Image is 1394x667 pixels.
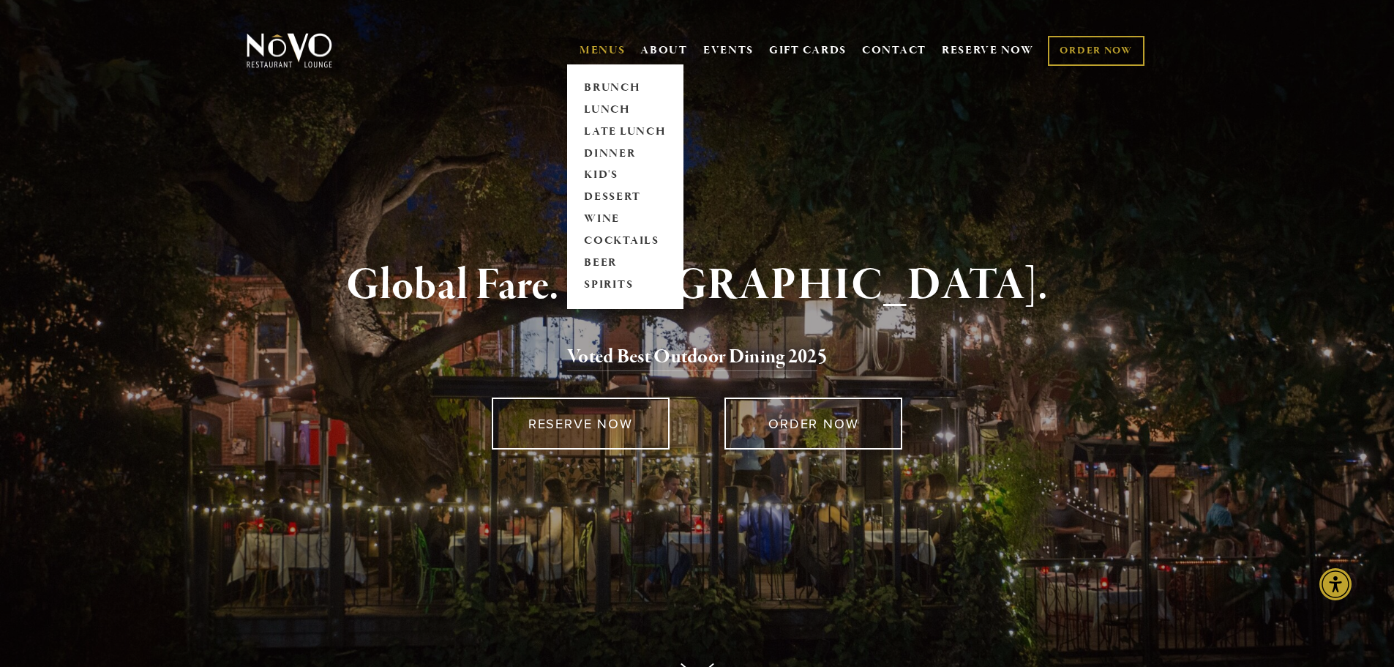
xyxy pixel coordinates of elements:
[942,37,1034,64] a: RESERVE NOW
[271,342,1124,373] h2: 5
[580,165,671,187] a: KID'S
[580,77,671,99] a: BRUNCH
[769,37,847,64] a: GIFT CARDS
[580,121,671,143] a: LATE LUNCH
[567,344,817,372] a: Voted Best Outdoor Dining 202
[862,37,926,64] a: CONTACT
[580,231,671,253] a: COCKTAILS
[1048,36,1144,66] a: ORDER NOW
[492,398,670,450] a: RESERVE NOW
[580,275,671,297] a: SPIRITS
[580,143,671,165] a: DINNER
[244,32,335,69] img: Novo Restaurant &amp; Lounge
[580,253,671,275] a: BEER
[580,43,626,58] a: MENUS
[640,43,688,58] a: ABOUT
[724,398,902,450] a: ORDER NOW
[346,258,1048,313] strong: Global Fare. [GEOGRAPHIC_DATA].
[1319,568,1352,600] div: Accessibility Menu
[580,209,671,231] a: WINE
[703,43,754,58] a: EVENTS
[580,99,671,121] a: LUNCH
[580,187,671,209] a: DESSERT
